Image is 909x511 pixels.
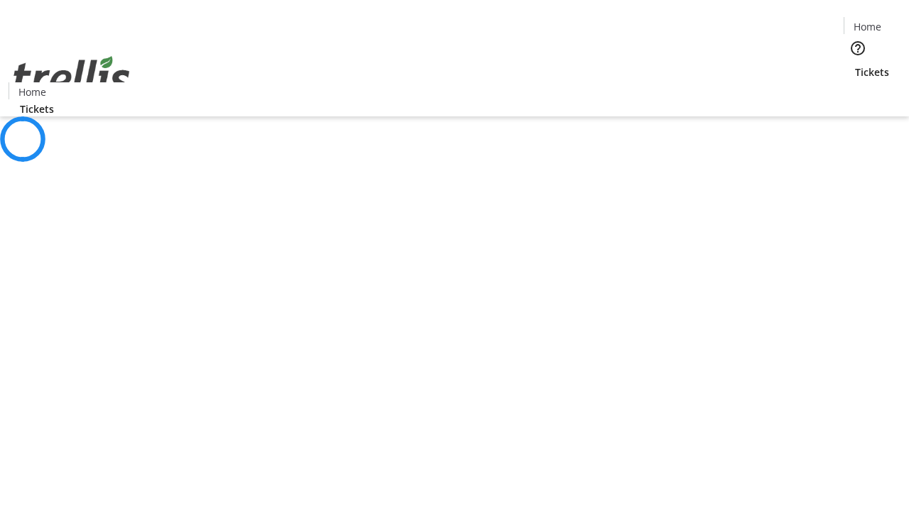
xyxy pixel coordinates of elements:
img: Orient E2E Organization RXeVok4OQN's Logo [9,40,135,111]
span: Home [854,19,881,34]
a: Tickets [844,65,900,79]
button: Help [844,34,872,62]
span: Tickets [20,101,54,116]
a: Home [9,84,55,99]
span: Tickets [855,65,889,79]
a: Home [844,19,890,34]
button: Cart [844,79,872,108]
a: Tickets [9,101,65,116]
span: Home [18,84,46,99]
